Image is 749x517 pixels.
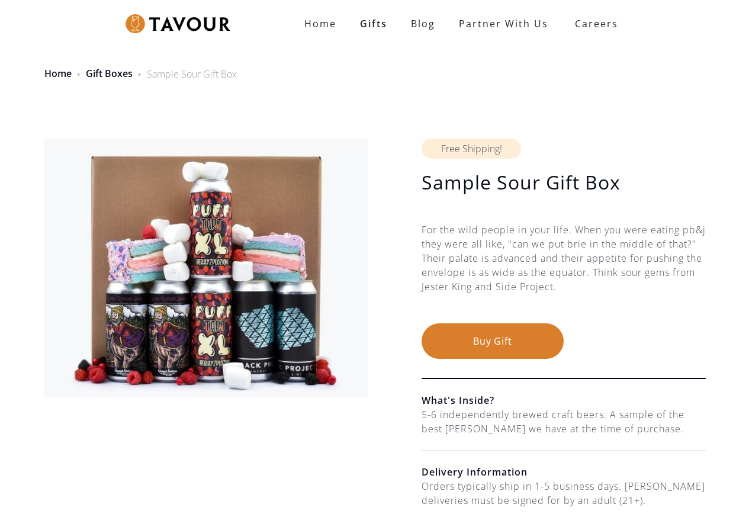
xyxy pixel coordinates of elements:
a: partner with us [447,12,560,36]
div: Free Shipping! [422,139,521,159]
div: 5-6 independently brewed craft beers. A sample of the best [PERSON_NAME] we have at the time of p... [422,407,706,436]
h6: What's Inside? [422,393,706,407]
a: Gifts [348,12,399,36]
strong: Home [304,17,336,30]
a: Careers [560,7,627,40]
div: For the wild people in your life. When you were eating pb&j they were all like, "can we put brie ... [422,223,706,323]
h6: Delivery Information [422,465,706,479]
a: Blog [399,12,447,36]
div: Orders typically ship in 1-5 business days. [PERSON_NAME] deliveries must be signed for by an adu... [422,479,706,508]
a: Home [292,12,348,36]
strong: Careers [575,12,618,36]
a: Gift Boxes [86,67,133,80]
button: Buy Gift [422,323,564,359]
div: Sample Sour Gift Box [147,67,237,81]
h1: Sample Sour Gift Box [422,171,706,194]
a: Home [44,67,72,80]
